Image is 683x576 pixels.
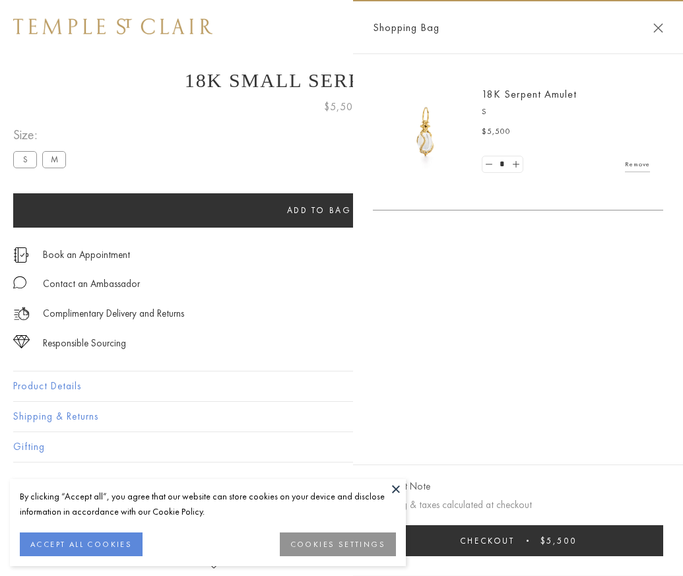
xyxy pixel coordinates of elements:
[653,23,663,33] button: Close Shopping Bag
[13,151,37,168] label: S
[43,305,184,322] p: Complimentary Delivery and Returns
[373,478,430,495] button: Add Gift Note
[482,87,577,101] a: 18K Serpent Amulet
[43,276,140,292] div: Contact an Ambassador
[13,402,670,432] button: Shipping & Returns
[13,371,670,401] button: Product Details
[13,276,26,289] img: MessageIcon-01_2.svg
[13,305,30,322] img: icon_delivery.svg
[20,489,396,519] div: By clicking “Accept all”, you agree that our website can store cookies on your device and disclos...
[373,19,439,36] span: Shopping Bag
[482,106,650,119] p: S
[324,98,360,115] span: $5,500
[482,125,511,139] span: $5,500
[13,18,212,34] img: Temple St. Clair
[625,157,650,172] a: Remove
[373,497,663,513] p: Shipping & taxes calculated at checkout
[280,532,396,556] button: COOKIES SETTINGS
[43,247,130,262] a: Book an Appointment
[13,335,30,348] img: icon_sourcing.svg
[460,535,515,546] span: Checkout
[13,193,625,228] button: Add to bag
[13,432,670,462] button: Gifting
[13,124,71,146] span: Size:
[287,205,352,216] span: Add to bag
[42,151,66,168] label: M
[43,335,126,352] div: Responsible Sourcing
[13,69,670,92] h1: 18K Small Serpent Amulet
[482,156,496,173] a: Set quantity to 0
[540,535,577,546] span: $5,500
[386,92,465,172] img: P51836-E11SERPPV
[20,532,143,556] button: ACCEPT ALL COOKIES
[13,247,29,263] img: icon_appointment.svg
[373,525,663,556] button: Checkout $5,500
[509,156,522,173] a: Set quantity to 2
